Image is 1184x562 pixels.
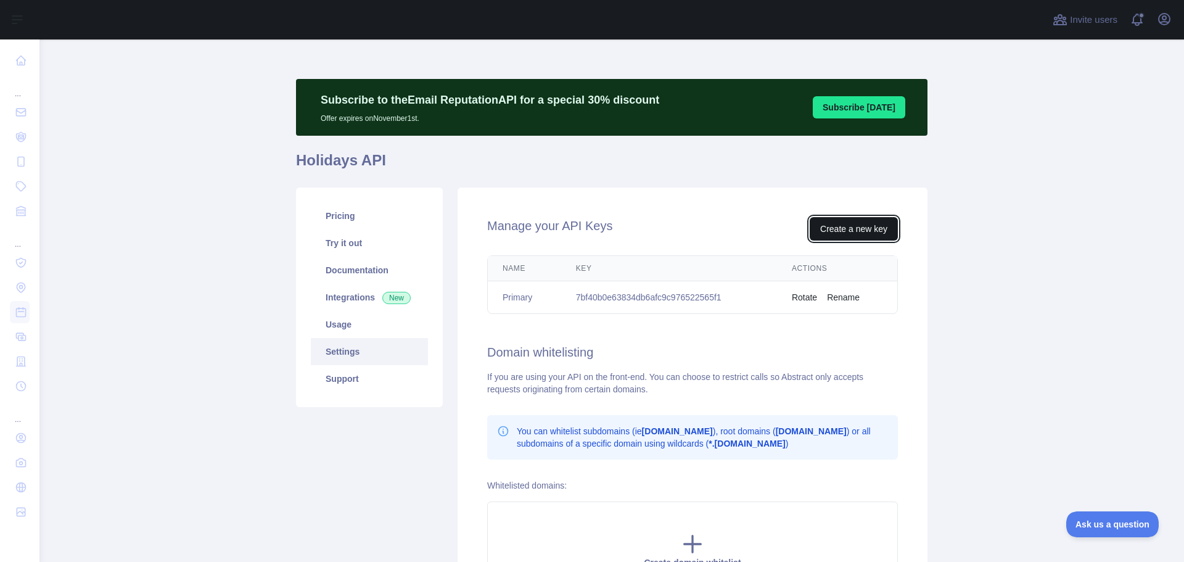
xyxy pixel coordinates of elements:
th: Actions [777,256,897,281]
td: Primary [488,281,561,314]
p: Offer expires on November 1st. [321,109,659,123]
b: [DOMAIN_NAME] [776,426,847,436]
div: ... [10,74,30,99]
div: ... [10,400,30,424]
div: If you are using your API on the front-end. You can choose to restrict calls so Abstract only acc... [487,371,898,395]
span: Invite users [1070,13,1117,27]
button: Create a new key [810,217,898,241]
span: New [382,292,411,304]
p: Subscribe to the Email Reputation API for a special 30 % discount [321,91,659,109]
a: Settings [311,338,428,365]
a: Support [311,365,428,392]
label: Whitelisted domains: [487,481,567,490]
th: Key [561,256,777,281]
div: ... [10,225,30,249]
h1: Holidays API [296,151,927,180]
b: [DOMAIN_NAME] [642,426,713,436]
td: 7bf40b0e63834db6afc9c976522565f1 [561,281,777,314]
a: Pricing [311,202,428,229]
button: Rename [827,291,860,304]
button: Invite users [1050,10,1120,30]
th: Name [488,256,561,281]
p: You can whitelist subdomains (ie ), root domains ( ) or all subdomains of a specific domain using... [517,425,888,450]
a: Integrations New [311,284,428,311]
h2: Domain whitelisting [487,344,898,361]
b: *.[DOMAIN_NAME] [709,439,785,448]
h2: Manage your API Keys [487,217,612,241]
button: Subscribe [DATE] [813,96,905,118]
a: Usage [311,311,428,338]
iframe: Toggle Customer Support [1066,511,1159,537]
a: Documentation [311,257,428,284]
button: Rotate [792,291,817,304]
a: Try it out [311,229,428,257]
